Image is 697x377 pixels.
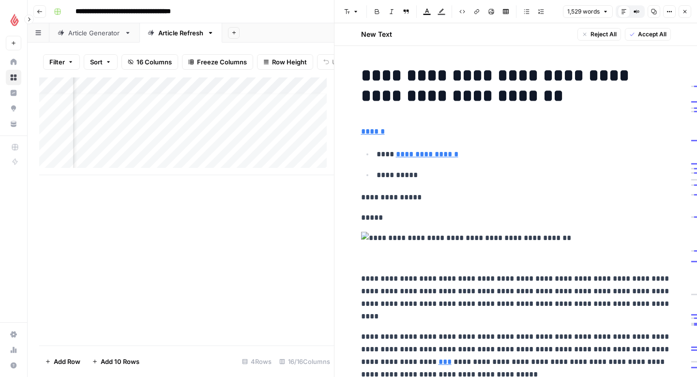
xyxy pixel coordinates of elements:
button: Sort [84,54,118,70]
a: Usage [6,342,21,358]
button: Workspace: Lightspeed [6,8,21,32]
span: Filter [49,57,65,67]
button: Add Row [39,354,86,369]
button: Freeze Columns [182,54,253,70]
span: Add Row [54,357,80,366]
button: 1,529 words [563,5,613,18]
div: Article Refresh [158,28,203,38]
span: Reject All [591,30,617,39]
a: Opportunities [6,101,21,116]
a: Home [6,54,21,70]
div: Article Generator [68,28,121,38]
h2: New Text [361,30,392,39]
button: Help + Support [6,358,21,373]
a: Settings [6,327,21,342]
button: Reject All [577,28,621,41]
span: Row Height [272,57,307,67]
span: 1,529 words [567,7,600,16]
div: 16/16 Columns [275,354,334,369]
span: Freeze Columns [197,57,247,67]
a: Article Refresh [139,23,222,43]
a: Insights [6,85,21,101]
button: Filter [43,54,80,70]
span: Add 10 Rows [101,357,139,366]
a: Browse [6,70,21,85]
a: Article Generator [49,23,139,43]
span: Sort [90,57,103,67]
button: 16 Columns [121,54,178,70]
button: Undo [317,54,355,70]
div: 4 Rows [238,354,275,369]
span: 16 Columns [136,57,172,67]
img: Lightspeed Logo [6,11,23,29]
button: Row Height [257,54,313,70]
button: Add 10 Rows [86,354,145,369]
a: Your Data [6,116,21,132]
button: Accept All [625,28,671,41]
span: Accept All [638,30,667,39]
